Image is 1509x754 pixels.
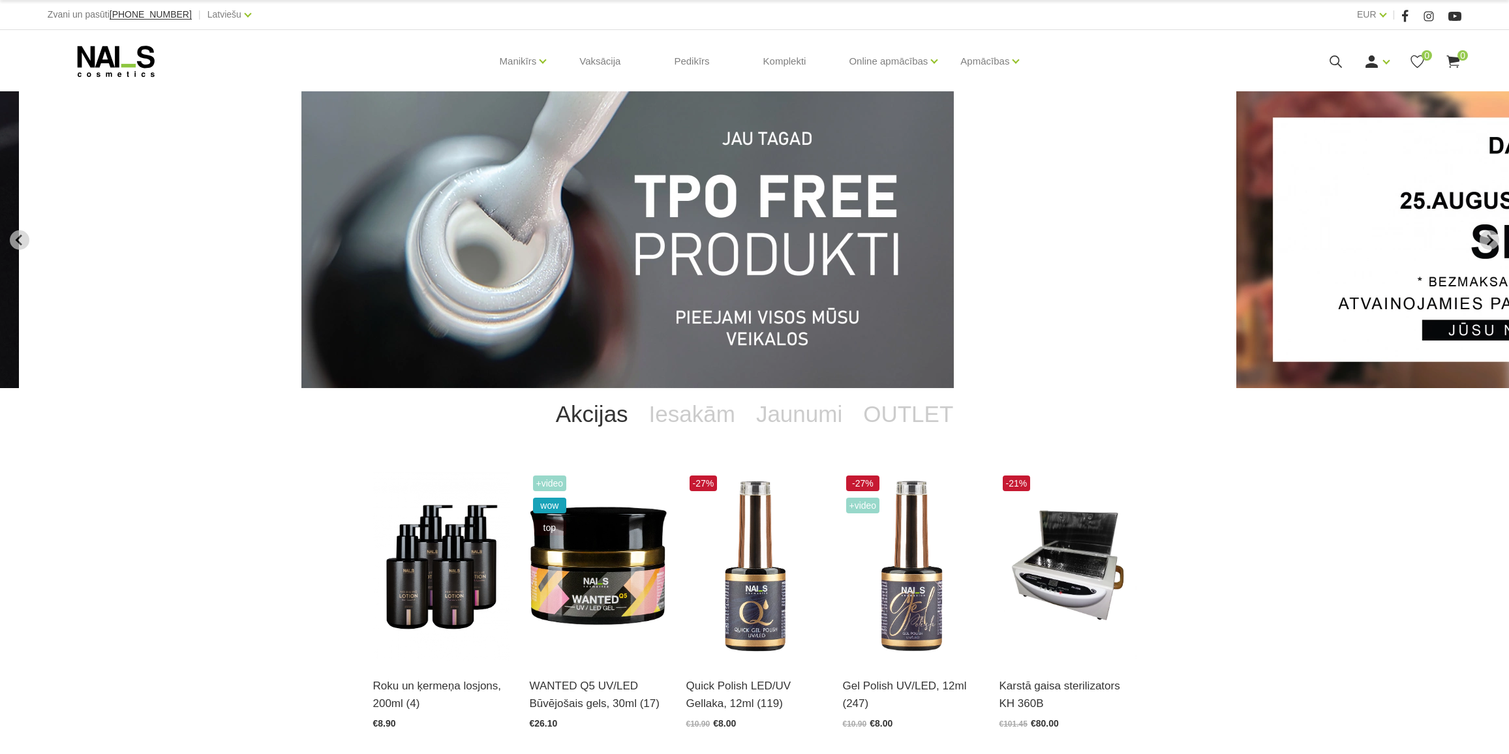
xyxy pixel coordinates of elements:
[530,677,667,712] a: WANTED Q5 UV/LED Būvējošais gels, 30ml (17)
[849,35,928,87] a: Online apmācības
[843,677,980,712] a: Gel Polish UV/LED, 12ml (247)
[1393,7,1395,23] span: |
[530,718,558,729] span: €26.10
[846,498,880,513] span: +Video
[663,30,720,93] a: Pedikīrs
[686,472,823,661] img: Ātri, ērti un vienkārši!Intensīvi pigmentēta gellaka, kas perfekti klājas arī vienā slānī, tādā v...
[1422,50,1432,61] span: 0
[110,10,192,20] a: [PHONE_NUMBER]
[373,677,510,712] a: Roku un ķermeņa losjons, 200ml (4)
[753,30,817,93] a: Komplekti
[686,719,710,729] span: €10.90
[1445,53,1461,70] a: 0
[999,677,1136,712] a: Karstā gaisa sterilizators KH 360B
[500,35,537,87] a: Manikīrs
[960,35,1009,87] a: Apmācības
[999,472,1136,661] img: Karstā gaisa sterilizatoru var izmantot skaistumkopšanas salonos, manikīra kabinetos, ēdināšanas ...
[533,498,567,513] span: wow
[870,718,892,729] span: €8.00
[48,7,192,23] div: Zvani un pasūti
[746,388,853,440] a: Jaunumi
[843,472,980,661] img: Ilgnoturīga, intensīvi pigmentēta gellaka. Viegli klājas, lieliski žūst, nesaraujas, neatkāpjas n...
[846,475,880,491] span: -27%
[1457,50,1468,61] span: 0
[853,388,964,440] a: OUTLET
[198,7,201,23] span: |
[1357,7,1377,22] a: EUR
[1480,230,1499,250] button: Next slide
[533,475,567,491] span: +Video
[533,520,567,535] span: top
[373,472,510,661] img: BAROJOŠS roku un ķermeņa LOSJONSBALI COCONUT barojošs roku un ķermeņa losjons paredzēts jebkura t...
[530,472,667,661] img: Gels WANTED NAILS cosmetics tehniķu komanda ir radījusi gelu, kas ilgi jau ir katra meistara mekl...
[207,7,241,22] a: Latviešu
[1003,475,1031,491] span: -21%
[843,719,867,729] span: €10.90
[713,718,736,729] span: €8.00
[999,719,1028,729] span: €101.45
[1031,718,1059,729] span: €80.00
[301,91,1207,388] li: 1 of 12
[545,388,639,440] a: Akcijas
[10,230,29,250] button: Go to last slide
[569,30,631,93] a: Vaksācija
[690,475,718,491] span: -27%
[639,388,746,440] a: Iesakām
[373,718,396,729] span: €8.90
[110,9,192,20] span: [PHONE_NUMBER]
[1409,53,1425,70] a: 0
[686,677,823,712] a: Quick Polish LED/UV Gellaka, 12ml (119)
